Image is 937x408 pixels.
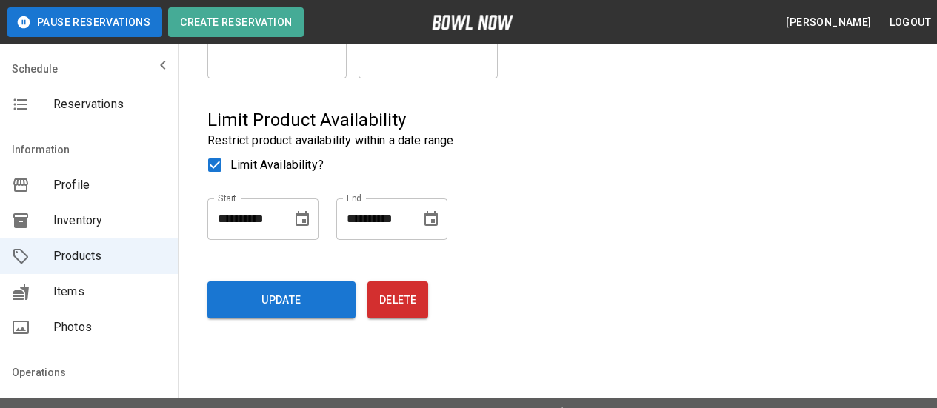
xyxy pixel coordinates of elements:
[207,132,662,150] p: Restrict product availability within a date range
[53,176,166,194] span: Profile
[53,247,166,265] span: Products
[884,9,937,36] button: Logout
[168,7,304,37] button: Create Reservation
[53,96,166,113] span: Reservations
[230,156,324,174] span: Limit Availability?
[287,204,317,234] button: Choose date
[416,204,446,234] button: Choose date, selected date is Sep 30, 2025
[207,108,662,132] h5: Limit Product Availability
[7,7,162,37] button: Pause Reservations
[207,281,356,318] button: Update
[53,283,166,301] span: Items
[367,281,428,318] button: Delete
[53,318,166,336] span: Photos
[432,15,513,30] img: logo
[780,9,877,36] button: [PERSON_NAME]
[53,212,166,230] span: Inventory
